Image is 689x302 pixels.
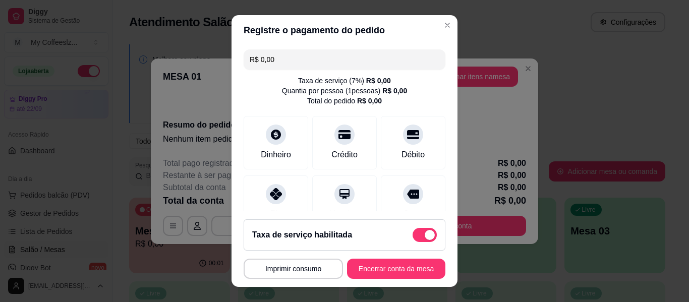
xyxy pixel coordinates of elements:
header: Registre o pagamento do pedido [232,15,457,45]
div: Outro [403,208,423,220]
div: Dinheiro [261,149,291,161]
div: Taxa de serviço ( 7 %) [298,76,391,86]
div: Crédito [331,149,358,161]
button: Encerrar conta da mesa [347,259,445,279]
div: R$ 0,00 [366,76,391,86]
input: Ex.: hambúrguer de cordeiro [250,49,439,70]
h2: Taxa de serviço habilitada [252,229,352,241]
button: Close [439,17,455,33]
div: Voucher [330,208,360,220]
div: Débito [401,149,425,161]
div: R$ 0,00 [382,86,407,96]
div: R$ 0,00 [357,96,382,106]
div: Pix [270,208,281,220]
button: Imprimir consumo [244,259,343,279]
div: Total do pedido [307,96,382,106]
div: Quantia por pessoa ( 1 pessoas) [282,86,407,96]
